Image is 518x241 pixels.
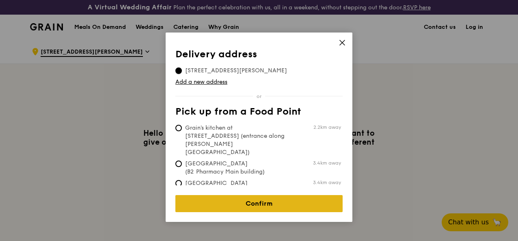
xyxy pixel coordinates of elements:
[175,160,296,176] span: [GEOGRAPHIC_DATA] (B2 Pharmacy Main building)
[175,161,182,167] input: [GEOGRAPHIC_DATA] (B2 Pharmacy Main building)3.4km away
[175,124,296,156] span: Grain's kitchen at [STREET_ADDRESS] (entrance along [PERSON_NAME][GEOGRAPHIC_DATA])
[175,67,182,74] input: [STREET_ADDRESS][PERSON_NAME]
[313,179,341,186] span: 3.4km away
[175,67,297,75] span: [STREET_ADDRESS][PERSON_NAME]
[175,180,182,187] input: [GEOGRAPHIC_DATA] (Level 1 [PERSON_NAME] block drop-off point)3.4km away
[175,78,343,86] a: Add a new address
[175,179,296,204] span: [GEOGRAPHIC_DATA] (Level 1 [PERSON_NAME] block drop-off point)
[175,106,343,121] th: Pick up from a Food Point
[175,125,182,131] input: Grain's kitchen at [STREET_ADDRESS] (entrance along [PERSON_NAME][GEOGRAPHIC_DATA])2.2km away
[175,49,343,63] th: Delivery address
[313,160,341,166] span: 3.4km away
[175,195,343,212] a: Confirm
[313,124,341,130] span: 2.2km away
